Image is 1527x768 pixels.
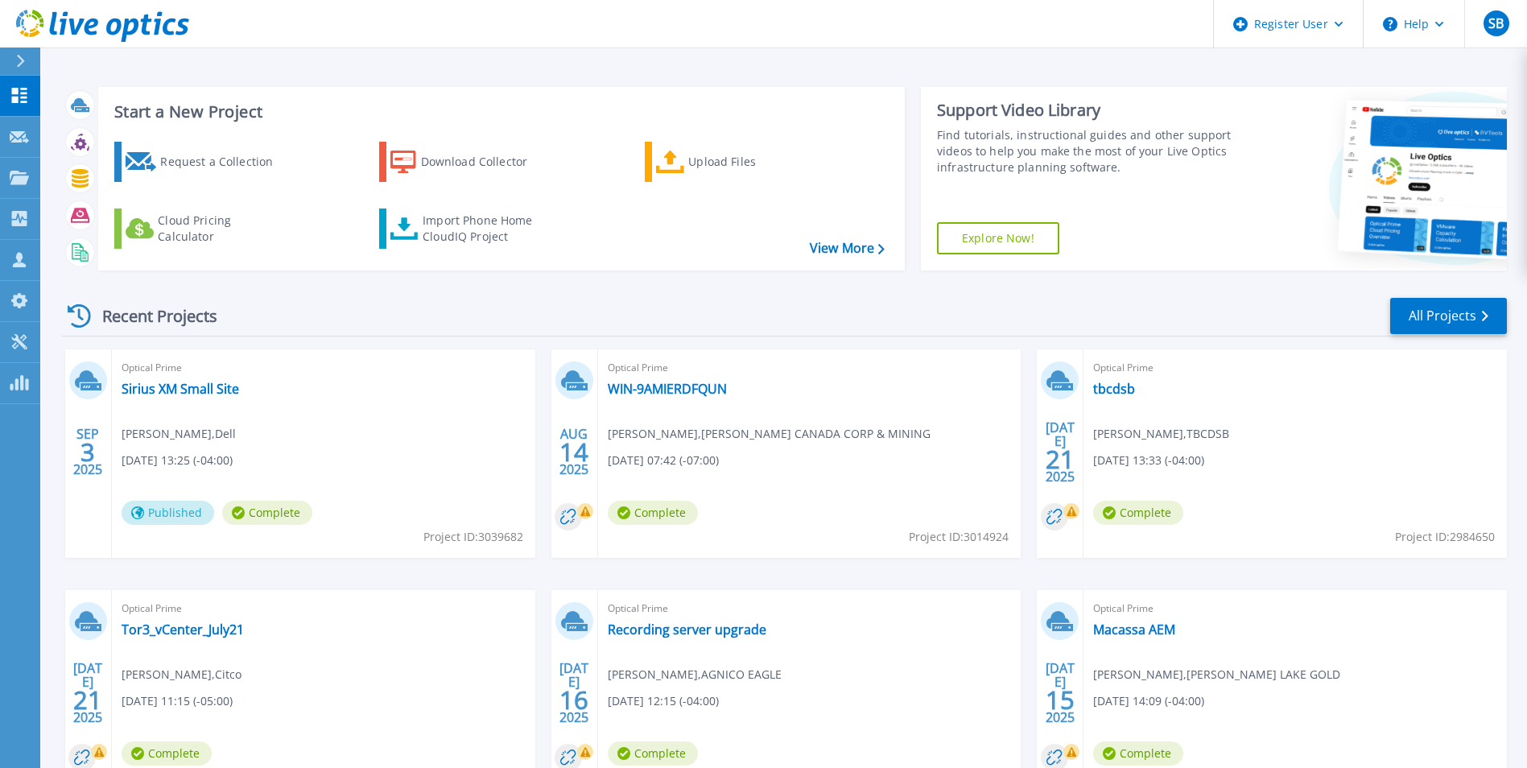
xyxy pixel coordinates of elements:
span: [PERSON_NAME] , Citco [122,666,241,683]
span: Project ID: 3039682 [423,528,523,546]
a: Explore Now! [937,222,1059,254]
span: Optical Prime [122,359,526,377]
span: [DATE] 14:09 (-04:00) [1093,692,1204,710]
a: Tor3_vCenter_July21 [122,621,244,638]
h3: Start a New Project [114,103,884,121]
span: Optical Prime [1093,359,1497,377]
span: Complete [1093,741,1183,766]
a: tbcdsb [1093,381,1135,397]
a: Macassa AEM [1093,621,1175,638]
div: [DATE] 2025 [1045,663,1075,722]
span: Project ID: 3014924 [909,528,1009,546]
a: Cloud Pricing Calculator [114,209,294,249]
a: All Projects [1390,298,1507,334]
div: SEP 2025 [72,423,103,481]
div: [DATE] 2025 [1045,423,1075,481]
span: [PERSON_NAME] , TBCDSB [1093,425,1229,443]
div: AUG 2025 [559,423,589,481]
span: Complete [608,741,698,766]
span: [PERSON_NAME] , [PERSON_NAME] LAKE GOLD [1093,666,1340,683]
div: Cloud Pricing Calculator [158,213,287,245]
span: Complete [1093,501,1183,525]
span: 21 [73,693,102,707]
a: Request a Collection [114,142,294,182]
div: Recent Projects [62,296,239,336]
span: [DATE] 12:15 (-04:00) [608,692,719,710]
div: [DATE] 2025 [72,663,103,722]
span: 15 [1046,693,1075,707]
span: Optical Prime [1093,600,1497,617]
span: [DATE] 07:42 (-07:00) [608,452,719,469]
span: 21 [1046,452,1075,466]
span: Published [122,501,214,525]
span: [PERSON_NAME] , Dell [122,425,236,443]
a: Download Collector [379,142,559,182]
div: Upload Files [688,146,817,178]
span: Complete [222,501,312,525]
div: Import Phone Home CloudIQ Project [423,213,548,245]
div: Support Video Library [937,100,1236,121]
a: Upload Files [645,142,824,182]
span: Optical Prime [608,359,1012,377]
div: Find tutorials, instructional guides and other support videos to help you make the most of your L... [937,127,1236,175]
span: SB [1488,17,1504,30]
a: Sirius XM Small Site [122,381,239,397]
span: [PERSON_NAME] , AGNICO EAGLE [608,666,782,683]
span: [DATE] 13:25 (-04:00) [122,452,233,469]
span: Project ID: 2984650 [1395,528,1495,546]
span: [DATE] 13:33 (-04:00) [1093,452,1204,469]
a: WIN-9AMIERDFQUN [608,381,727,397]
span: Optical Prime [608,600,1012,617]
span: 3 [80,445,95,459]
span: 14 [559,445,588,459]
a: Recording server upgrade [608,621,766,638]
a: View More [810,241,885,256]
div: Download Collector [421,146,550,178]
span: Complete [608,501,698,525]
span: [DATE] 11:15 (-05:00) [122,692,233,710]
span: [PERSON_NAME] , [PERSON_NAME] CANADA CORP & MINING [608,425,931,443]
div: [DATE] 2025 [559,663,589,722]
div: Request a Collection [160,146,289,178]
span: 16 [559,693,588,707]
span: Complete [122,741,212,766]
span: Optical Prime [122,600,526,617]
